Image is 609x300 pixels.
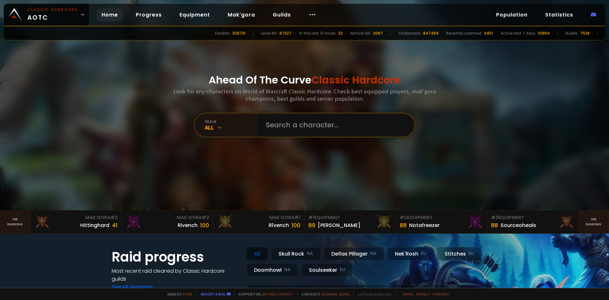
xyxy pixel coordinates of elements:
[416,292,430,297] a: Privacy
[322,292,350,297] a: [DOMAIN_NAME]
[205,119,258,124] div: realm
[261,30,277,36] div: Level 60
[96,8,123,21] a: Home
[246,263,298,277] div: Doomhowl
[491,221,498,230] div: 88
[262,292,294,297] a: Buy me a coffee
[324,247,384,261] div: Defias Pillager
[579,210,609,233] a: Seeranking
[398,30,421,36] div: Characters
[580,30,590,36] div: 7538
[402,292,414,297] a: Terms
[215,30,230,36] div: Deaths
[409,221,440,229] div: Notafreezer
[246,247,268,261] div: All
[213,210,304,233] a: Mak'Gora#1Rîvench100
[200,221,209,230] div: 100
[353,292,391,297] span: v. d752d5 - production
[122,210,213,233] a: Mak'Gora#2Rivench100
[400,214,483,221] div: Equipment
[209,72,400,88] h1: Ahead Of The Curve
[205,124,258,131] div: All
[301,263,353,277] div: Soulseeker
[80,221,109,229] div: Hittinghard
[131,8,167,21] a: Progress
[318,221,360,229] div: [PERSON_NAME]
[311,73,400,87] span: Classic Hardcore
[110,214,118,221] span: # 3
[291,221,300,230] div: 100
[178,221,198,229] div: Rivench
[307,250,313,257] small: NA
[340,267,345,273] small: EU
[27,7,78,13] small: Classic Hardcore
[268,8,296,21] a: Guilds
[308,214,314,221] span: # 1
[432,292,449,297] a: Consent
[202,214,209,221] span: # 2
[112,221,118,230] div: 41
[183,292,192,297] a: a fan
[217,214,300,221] div: Mak'Gora
[308,221,315,230] div: 89
[279,30,291,36] div: 67327
[468,250,474,257] small: EU
[308,214,392,221] div: Equipment
[34,214,118,221] div: Mak'Gora
[396,210,487,233] a: #2Equipment88Notafreezer
[423,30,439,36] div: 847459
[338,30,343,36] div: 22
[171,88,438,102] h3: Look for any characters on World of Warcraft Classic Hardcore. Check best equipped players, mak'g...
[501,221,536,229] div: Sourceoheals
[370,250,377,257] small: NA
[112,283,153,290] a: See all progress
[491,214,498,221] span: # 3
[491,8,533,21] a: Population
[234,292,294,297] span: Support me,
[421,250,426,257] small: EU
[112,267,239,283] h4: Most recent raid cleaned by Classic Hardcore guilds
[538,30,550,36] div: 10994
[126,214,209,221] div: Mak'Gora
[501,30,535,36] div: Active last 7 days
[284,267,291,273] small: NA
[437,247,482,261] div: Stitches
[223,8,260,21] a: Mak'gora
[491,214,574,221] div: Equipment
[400,221,407,230] div: 88
[298,292,350,297] span: Checkout
[262,114,407,137] input: Search a character...
[164,292,192,297] span: Made by
[30,210,122,233] a: Mak'Gora#3Hittinghard41
[350,30,370,36] div: Almost 60
[304,210,396,233] a: #1Equipment89[PERSON_NAME]
[484,30,493,36] div: 3451
[400,214,407,221] span: # 2
[387,247,434,261] div: Nek'Rosh
[565,30,578,36] div: Guilds
[4,4,89,25] a: Classic HardcoreAOTC
[201,292,226,297] a: Report a bug
[269,221,289,229] div: Rîvench
[174,8,215,21] a: Equipment
[299,30,336,36] div: In the last 12 hours
[271,247,321,261] div: Skull Rock
[112,247,239,267] h1: Raid progress
[540,8,578,21] a: Statistics
[294,214,300,221] span: # 1
[232,30,246,36] div: 206731
[487,210,579,233] a: #3Equipment88Sourceoheals
[446,30,481,36] div: Recently scanned
[373,30,383,36] div: 2067
[27,7,78,22] span: AOTC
